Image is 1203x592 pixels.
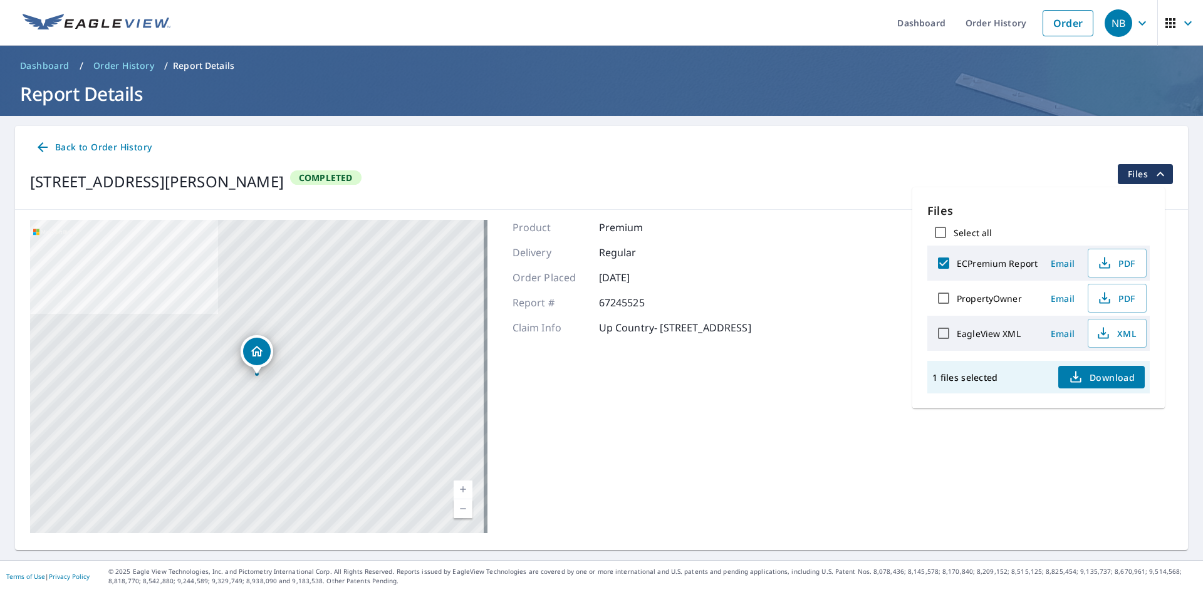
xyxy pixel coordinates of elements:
[927,202,1150,219] p: Files
[954,227,992,239] label: Select all
[1096,326,1136,341] span: XML
[1048,328,1078,340] span: Email
[1088,284,1147,313] button: PDF
[35,140,152,155] span: Back to Order History
[1043,289,1083,308] button: Email
[1058,366,1145,388] button: Download
[6,572,45,581] a: Terms of Use
[1096,256,1136,271] span: PDF
[6,573,90,580] p: |
[599,245,674,260] p: Regular
[454,499,472,518] a: Current Level 17, Zoom Out
[1117,164,1173,184] button: filesDropdownBtn-67245525
[1048,293,1078,304] span: Email
[1088,319,1147,348] button: XML
[599,220,674,235] p: Premium
[49,572,90,581] a: Privacy Policy
[15,81,1188,106] h1: Report Details
[513,220,588,235] p: Product
[599,295,674,310] p: 67245525
[173,60,234,72] p: Report Details
[513,270,588,285] p: Order Placed
[513,245,588,260] p: Delivery
[957,293,1022,304] label: PropertyOwner
[15,56,1188,76] nav: breadcrumb
[1068,370,1135,385] span: Download
[164,58,168,73] li: /
[20,60,70,72] span: Dashboard
[241,335,273,374] div: Dropped pin, building 1, Residential property, 330 Lake Shore Dr Haworth, NJ 07641
[957,257,1038,269] label: ECPremium Report
[1096,291,1136,306] span: PDF
[599,270,674,285] p: [DATE]
[291,172,360,184] span: Completed
[108,567,1197,586] p: © 2025 Eagle View Technologies, Inc. and Pictometry International Corp. All Rights Reserved. Repo...
[30,136,157,159] a: Back to Order History
[1048,257,1078,269] span: Email
[30,170,284,193] div: [STREET_ADDRESS][PERSON_NAME]
[932,371,997,383] p: 1 files selected
[23,14,170,33] img: EV Logo
[15,56,75,76] a: Dashboard
[88,56,159,76] a: Order History
[957,328,1021,340] label: EagleView XML
[93,60,154,72] span: Order History
[513,320,588,335] p: Claim Info
[513,295,588,310] p: Report #
[1105,9,1132,37] div: NB
[1043,254,1083,273] button: Email
[1128,167,1168,182] span: Files
[1043,10,1093,36] a: Order
[454,480,472,499] a: Current Level 17, Zoom In
[599,320,751,335] p: Up Country- [STREET_ADDRESS]
[1088,249,1147,278] button: PDF
[1043,324,1083,343] button: Email
[80,58,83,73] li: /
